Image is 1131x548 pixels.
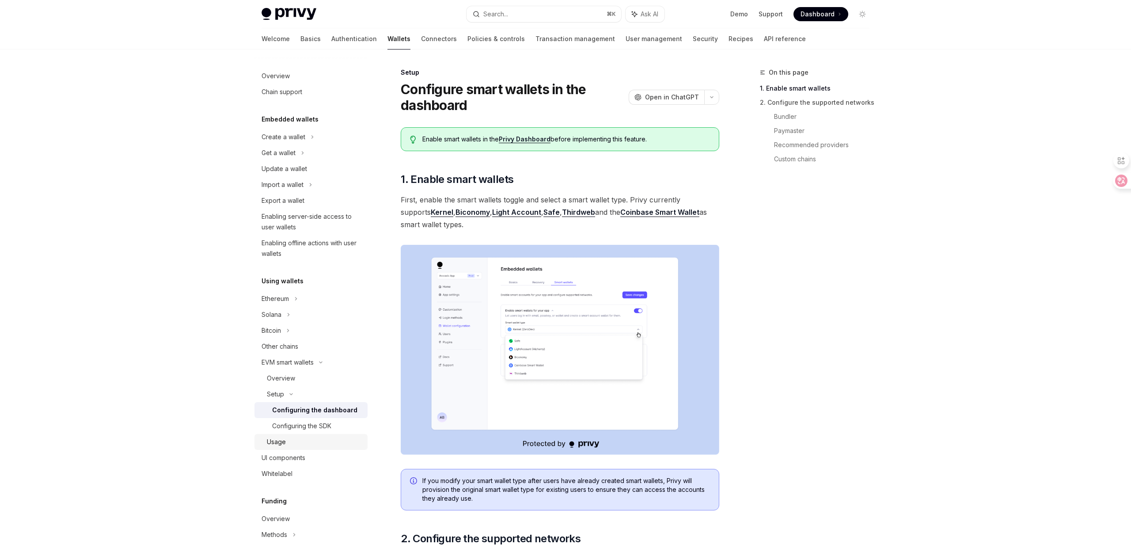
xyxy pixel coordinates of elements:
[760,95,877,110] a: 2. Configure the supported networks
[254,370,368,386] a: Overview
[262,28,290,49] a: Welcome
[387,28,410,49] a: Wallets
[267,373,295,384] div: Overview
[607,11,616,18] span: ⌘ K
[262,8,316,20] img: light logo
[774,124,877,138] a: Paymaster
[729,28,753,49] a: Recipes
[254,511,368,527] a: Overview
[455,208,490,217] a: Biconomy
[401,81,625,113] h1: Configure smart wallets in the dashboard
[855,7,869,21] button: Toggle dark mode
[410,477,419,486] svg: Info
[774,110,877,124] a: Bundler
[730,10,748,19] a: Demo
[262,71,290,81] div: Overview
[760,81,877,95] a: 1. Enable smart wallets
[254,193,368,209] a: Export a wallet
[620,208,699,217] a: Coinbase Smart Wallet
[262,114,319,125] h5: Embedded wallets
[272,421,331,431] div: Configuring the SDK
[401,194,719,231] span: First, enable the smart wallets toggle and select a smart wallet type. Privy currently supports ,...
[262,529,287,540] div: Methods
[262,238,362,259] div: Enabling offline actions with user wallets
[629,90,704,105] button: Open in ChatGPT
[401,532,581,546] span: 2. Configure the supported networks
[262,309,281,320] div: Solana
[262,148,296,158] div: Get a wallet
[254,84,368,100] a: Chain support
[422,135,710,144] span: Enable smart wallets in the before implementing this feature.
[401,68,719,77] div: Setup
[645,93,699,102] span: Open in ChatGPT
[483,9,508,19] div: Search...
[267,389,284,400] div: Setup
[262,468,292,479] div: Whitelabel
[262,276,304,286] h5: Using wallets
[254,161,368,177] a: Update a wallet
[254,434,368,450] a: Usage
[262,87,302,97] div: Chain support
[499,135,550,143] a: Privy Dashboard
[262,496,287,506] h5: Funding
[262,195,304,206] div: Export a wallet
[262,325,281,336] div: Bitcoin
[801,10,835,19] span: Dashboard
[421,28,457,49] a: Connectors
[254,418,368,434] a: Configuring the SDK
[401,172,513,186] span: 1. Enable smart wallets
[267,437,286,447] div: Usage
[254,339,368,354] a: Other chains
[492,208,541,217] a: Light Account
[626,28,682,49] a: User management
[626,6,664,22] button: Ask AI
[262,341,298,352] div: Other chains
[543,208,560,217] a: Safe
[410,136,416,144] svg: Tip
[262,164,307,174] div: Update a wallet
[535,28,615,49] a: Transaction management
[262,293,289,304] div: Ethereum
[262,132,305,142] div: Create a wallet
[254,450,368,466] a: UI components
[693,28,718,49] a: Security
[401,245,719,455] img: Sample enable smart wallets
[262,357,314,368] div: EVM smart wallets
[431,208,453,217] a: Kernel
[331,28,377,49] a: Authentication
[641,10,658,19] span: Ask AI
[764,28,806,49] a: API reference
[467,28,525,49] a: Policies & controls
[422,476,710,503] span: If you modify your smart wallet type after users have already created smart wallets, Privy will p...
[759,10,783,19] a: Support
[254,466,368,482] a: Whitelabel
[262,179,304,190] div: Import a wallet
[272,405,357,415] div: Configuring the dashboard
[774,138,877,152] a: Recommended providers
[254,68,368,84] a: Overview
[769,67,808,78] span: On this page
[300,28,321,49] a: Basics
[793,7,848,21] a: Dashboard
[254,235,368,262] a: Enabling offline actions with user wallets
[774,152,877,166] a: Custom chains
[254,209,368,235] a: Enabling server-side access to user wallets
[262,211,362,232] div: Enabling server-side access to user wallets
[562,208,595,217] a: Thirdweb
[262,453,305,463] div: UI components
[467,6,621,22] button: Search...⌘K
[262,514,290,524] div: Overview
[254,402,368,418] a: Configuring the dashboard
